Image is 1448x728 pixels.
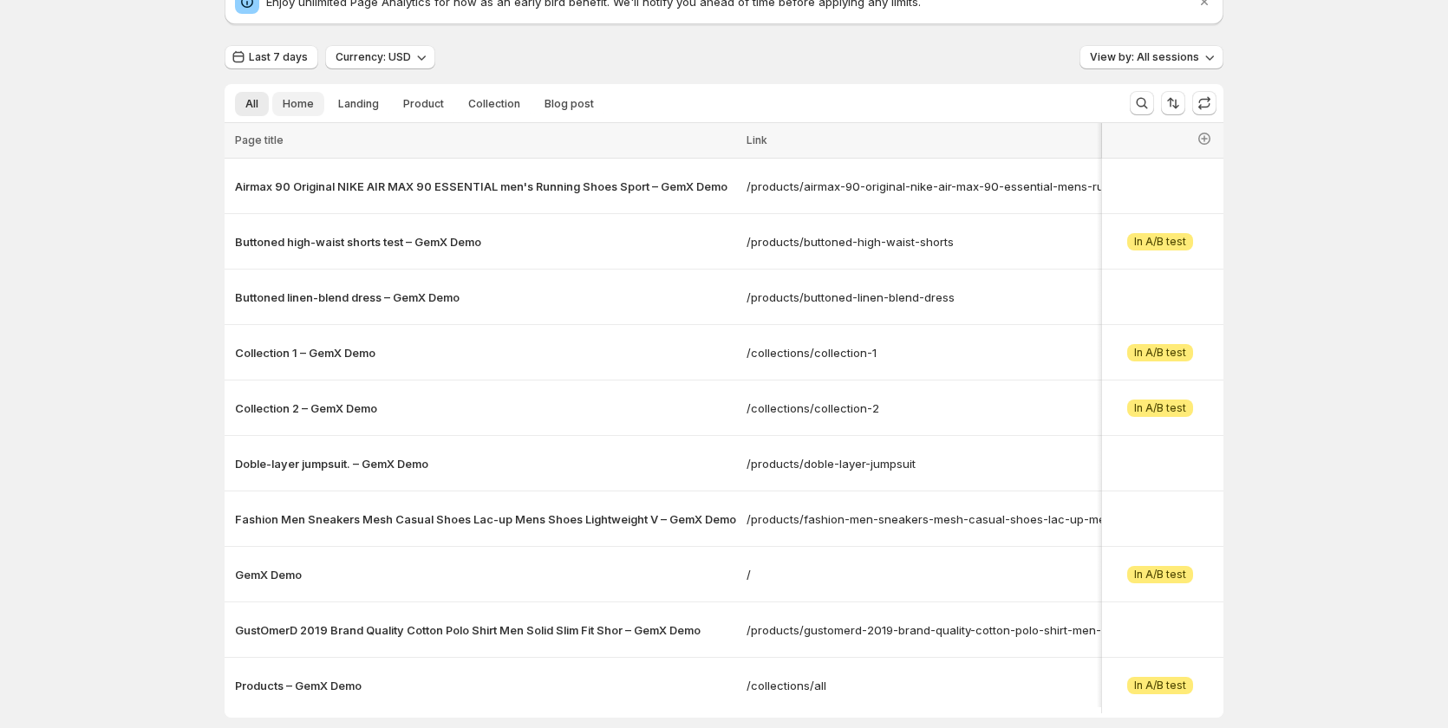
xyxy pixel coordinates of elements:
button: Buttoned linen-blend dress – GemX Demo [235,289,736,306]
button: Fashion Men Sneakers Mesh Casual Shoes Lac-up Mens Shoes Lightweight V – GemX Demo [235,510,736,528]
button: Doble-layer jumpsuit. – GemX Demo [235,455,736,472]
span: Blog post [545,97,594,111]
button: View by: All sessions [1079,45,1223,69]
button: Buttoned high-waist shorts test – GemX Demo [235,233,736,250]
button: Sort the results [1161,91,1185,115]
button: Collection 1 – GemX Demo [235,344,736,361]
button: GustOmerD 2019 Brand Quality Cotton Polo Shirt Men Solid Slim Fit Shor – GemX Demo [235,621,736,639]
span: Last 7 days [249,50,308,64]
span: Currency: USD [336,50,411,64]
span: View by: All sessions [1090,50,1199,64]
span: In A/B test [1134,568,1186,582]
button: Airmax 90 Original NIKE AIR MAX 90 ESSENTIAL men's Running Shoes Sport – GemX Demo [235,178,736,195]
span: In A/B test [1134,401,1186,415]
span: Product [403,97,444,111]
span: Page title [235,133,284,146]
button: Currency: USD [325,45,435,69]
span: In A/B test [1134,235,1186,249]
span: In A/B test [1134,346,1186,360]
span: All [245,97,258,111]
span: Landing [338,97,379,111]
button: Search and filter results [1130,91,1154,115]
span: In A/B test [1134,679,1186,692]
span: Collection [468,97,520,111]
button: Products – GemX Demo [235,677,736,694]
span: Link [747,133,767,146]
button: GemX Demo [235,566,736,583]
button: Last 7 days [225,45,318,69]
button: Collection 2 – GemX Demo [235,400,736,417]
span: Home [283,97,314,111]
